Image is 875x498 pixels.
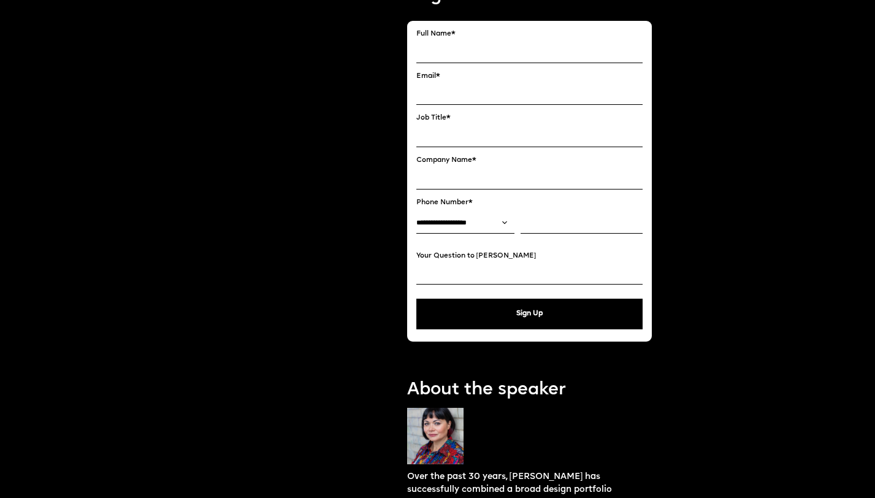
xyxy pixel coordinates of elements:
[416,114,643,123] label: Job Title
[416,299,643,329] button: Sign Up
[416,72,643,81] label: Email
[416,156,643,165] label: Company Name
[407,378,652,403] p: About the speaker
[416,30,643,39] label: Full Name
[416,199,643,207] label: Phone Number
[416,252,643,261] label: Your Question to [PERSON_NAME]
